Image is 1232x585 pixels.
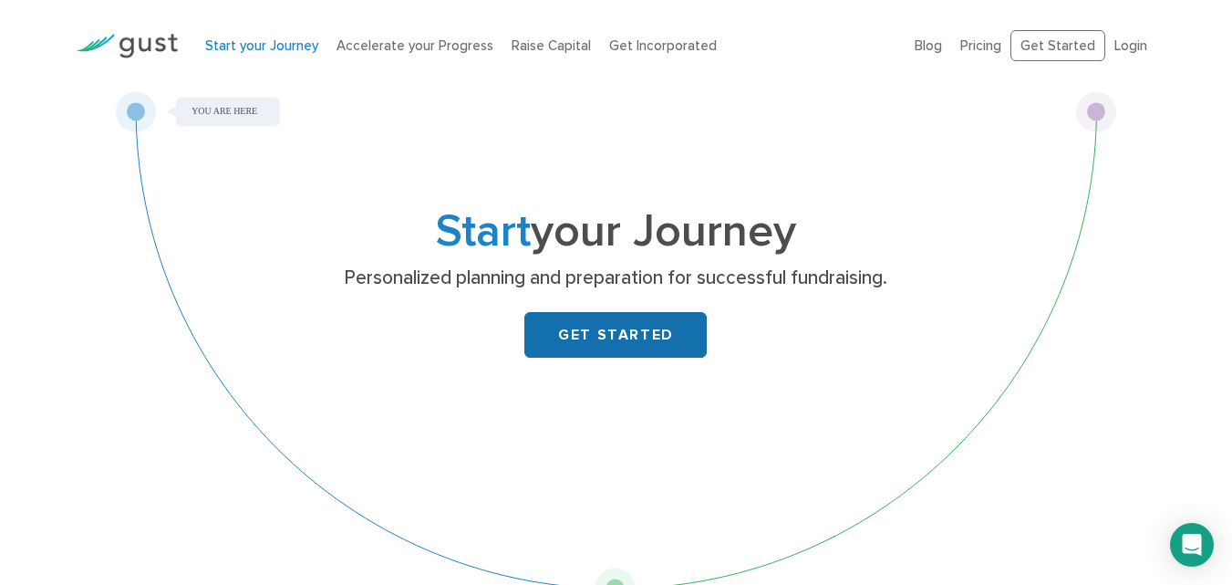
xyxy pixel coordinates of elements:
a: Get Incorporated [609,37,717,54]
a: Blog [915,37,942,54]
p: Personalized planning and preparation for successful fundraising. [263,266,969,291]
a: Raise Capital [512,37,591,54]
img: Gust Logo [76,34,178,58]
a: Get Started [1010,30,1105,62]
span: Start [436,204,531,258]
a: GET STARTED [524,312,707,358]
a: Pricing [960,37,1001,54]
a: Accelerate your Progress [336,37,493,54]
a: Start your Journey [205,37,318,54]
a: Login [1114,37,1147,54]
div: Open Intercom Messenger [1170,523,1214,567]
h1: your Journey [255,211,976,253]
